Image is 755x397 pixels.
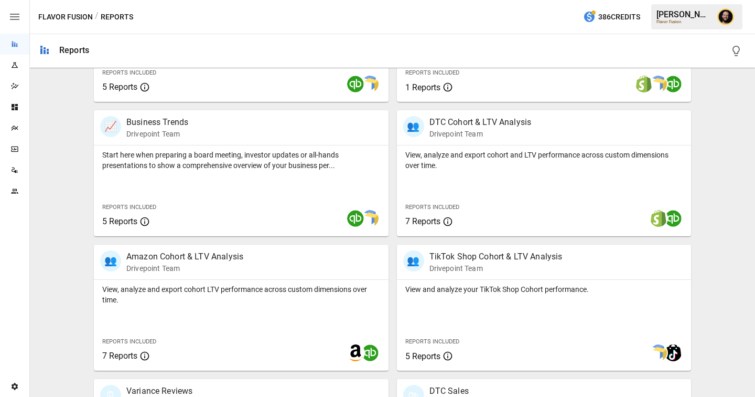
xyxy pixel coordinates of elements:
[405,82,440,92] span: 1 Reports
[100,250,121,271] div: 👥
[656,9,711,19] div: [PERSON_NAME]
[102,150,380,171] p: Start here when preparing a board meeting, investor updates or all-hands presentations to show a ...
[126,116,188,129] p: Business Trends
[665,344,682,361] img: tiktok
[102,284,380,305] p: View, analyze and export cohort LTV performance across custom dimensions over time.
[126,263,243,274] p: Drivepoint Team
[102,204,156,211] span: Reports Included
[347,344,364,361] img: amazon
[59,45,89,55] div: Reports
[598,11,640,24] span: 386 Credits
[405,338,459,345] span: Reports Included
[405,216,440,226] span: 7 Reports
[665,76,682,92] img: quickbooks
[650,210,667,227] img: shopify
[429,250,563,263] p: TikTok Shop Cohort & LTV Analysis
[102,69,156,76] span: Reports Included
[126,250,243,263] p: Amazon Cohort & LTV Analysis
[635,76,652,92] img: shopify
[362,76,379,92] img: smart model
[579,7,644,27] button: 386Credits
[102,338,156,345] span: Reports Included
[362,210,379,227] img: smart model
[656,19,711,24] div: Flavor Fusion
[405,150,683,171] p: View, analyze and export cohort and LTV performance across custom dimensions over time.
[429,263,563,274] p: Drivepoint Team
[38,11,93,24] button: Flavor Fusion
[405,204,459,211] span: Reports Included
[429,116,532,129] p: DTC Cohort & LTV Analysis
[711,2,740,32] button: Ciaran Nugent
[665,210,682,227] img: quickbooks
[405,284,683,295] p: View and analyze your TikTok Shop Cohort performance.
[102,82,137,92] span: 5 Reports
[347,76,364,92] img: quickbooks
[403,250,424,271] div: 👥
[102,216,137,226] span: 5 Reports
[95,11,99,24] div: /
[362,344,379,361] img: quickbooks
[100,116,121,137] div: 📈
[403,116,424,137] div: 👥
[650,344,667,361] img: smart model
[405,351,440,361] span: 5 Reports
[126,129,188,139] p: Drivepoint Team
[405,69,459,76] span: Reports Included
[347,210,364,227] img: quickbooks
[717,8,734,25] img: Ciaran Nugent
[429,129,532,139] p: Drivepoint Team
[102,351,137,361] span: 7 Reports
[650,76,667,92] img: smart model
